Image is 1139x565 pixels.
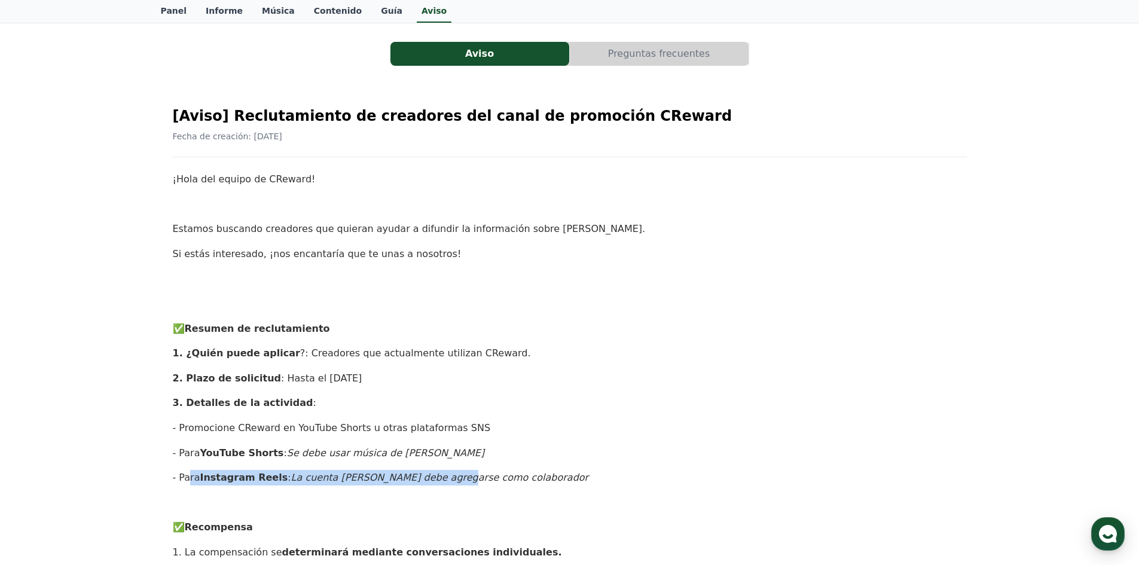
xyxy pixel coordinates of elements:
font: Contenido [314,6,362,16]
font: ?: Creadores que actualmente utilizan CReward. [300,347,531,359]
font: : [288,472,291,483]
font: 2. Plazo de solicitud [173,372,281,384]
a: Settings [154,379,230,409]
font: : [313,397,316,408]
a: Aviso [390,42,570,66]
font: Si estás interesado, ¡nos encantaría que te unas a nosotros! [173,248,462,259]
font: Resumen de reclutamiento [185,323,330,334]
span: Home [30,397,51,407]
font: Se debe usar música de [PERSON_NAME] [287,447,484,459]
font: : Hasta el [DATE] [281,372,362,384]
font: Panel [161,6,187,16]
font: Informe [206,6,243,16]
span: Settings [177,397,206,407]
font: Instagram Reels [200,472,288,483]
font: 1. ¿Quién puede aplicar [173,347,300,359]
font: [Aviso] Reclutamiento de creadores del canal de promoción CReward [173,108,732,124]
font: La cuenta [PERSON_NAME] debe agregarse como colaborador [291,472,589,483]
font: Música [262,6,295,16]
a: Home [4,379,79,409]
font: - Para [173,447,200,459]
font: - Promocione CReward en YouTube Shorts u otras plataformas SNS [173,422,491,433]
button: Aviso [390,42,569,66]
font: Recompensa [185,521,253,533]
font: ✅ [173,521,185,533]
font: Preguntas frecuentes [608,48,710,59]
font: YouTube Shorts [200,447,283,459]
font: ¡Hola del equipo de CReward! [173,173,316,185]
font: Estamos buscando creadores que quieran ayudar a difundir la información sobre [PERSON_NAME]. [173,223,646,234]
button: Preguntas frecuentes [570,42,749,66]
font: Aviso [422,6,447,16]
font: 1. La compensación se [173,546,282,558]
font: - Para [173,472,200,483]
font: Fecha de creación: [DATE] [173,132,282,141]
span: Messages [99,398,135,407]
font: Aviso [465,48,494,59]
a: Messages [79,379,154,409]
font: determinará mediante conversaciones individuales. [282,546,562,558]
font: Guía [381,6,402,16]
font: 3. Detalles de la actividad [173,397,313,408]
font: ✅ [173,323,185,334]
font: : [283,447,286,459]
